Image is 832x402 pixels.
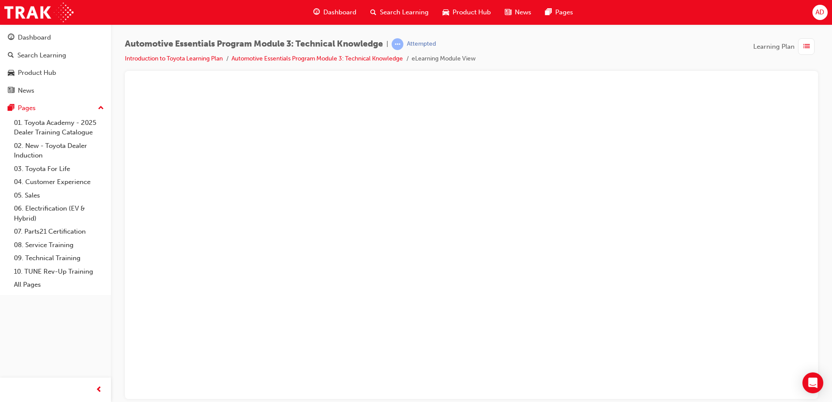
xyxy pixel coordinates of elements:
[407,40,436,48] div: Attempted
[10,202,107,225] a: 06. Electrification (EV & Hybrid)
[505,7,511,18] span: news-icon
[8,52,14,60] span: search-icon
[8,104,14,112] span: pages-icon
[3,100,107,116] button: Pages
[3,28,107,100] button: DashboardSearch LearningProduct HubNews
[386,39,388,49] span: |
[96,385,102,395] span: prev-icon
[443,7,449,18] span: car-icon
[18,33,51,43] div: Dashboard
[8,34,14,42] span: guage-icon
[555,7,573,17] span: Pages
[231,55,403,62] a: Automotive Essentials Program Module 3: Technical Knowledge
[17,50,66,60] div: Search Learning
[3,83,107,99] a: News
[803,41,810,52] span: list-icon
[453,7,491,17] span: Product Hub
[498,3,538,21] a: news-iconNews
[815,7,824,17] span: AD
[10,175,107,189] a: 04. Customer Experience
[802,372,823,393] div: Open Intercom Messenger
[10,225,107,238] a: 07. Parts21 Certification
[8,87,14,95] span: news-icon
[4,3,74,22] img: Trak
[18,68,56,78] div: Product Hub
[10,251,107,265] a: 09. Technical Training
[8,69,14,77] span: car-icon
[10,189,107,202] a: 05. Sales
[545,7,552,18] span: pages-icon
[306,3,363,21] a: guage-iconDashboard
[98,103,104,114] span: up-icon
[10,278,107,291] a: All Pages
[18,103,36,113] div: Pages
[10,116,107,139] a: 01. Toyota Academy - 2025 Dealer Training Catalogue
[538,3,580,21] a: pages-iconPages
[515,7,531,17] span: News
[370,7,376,18] span: search-icon
[3,65,107,81] a: Product Hub
[10,139,107,162] a: 02. New - Toyota Dealer Induction
[323,7,356,17] span: Dashboard
[753,38,818,55] button: Learning Plan
[10,238,107,252] a: 08. Service Training
[18,86,34,96] div: News
[313,7,320,18] span: guage-icon
[10,162,107,176] a: 03. Toyota For Life
[125,39,383,49] span: Automotive Essentials Program Module 3: Technical Knowledge
[363,3,436,21] a: search-iconSearch Learning
[753,42,795,52] span: Learning Plan
[392,38,403,50] span: learningRecordVerb_ATTEMPT-icon
[380,7,429,17] span: Search Learning
[436,3,498,21] a: car-iconProduct Hub
[125,55,223,62] a: Introduction to Toyota Learning Plan
[3,47,107,64] a: Search Learning
[10,265,107,278] a: 10. TUNE Rev-Up Training
[412,54,476,64] li: eLearning Module View
[3,30,107,46] a: Dashboard
[812,5,828,20] button: AD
